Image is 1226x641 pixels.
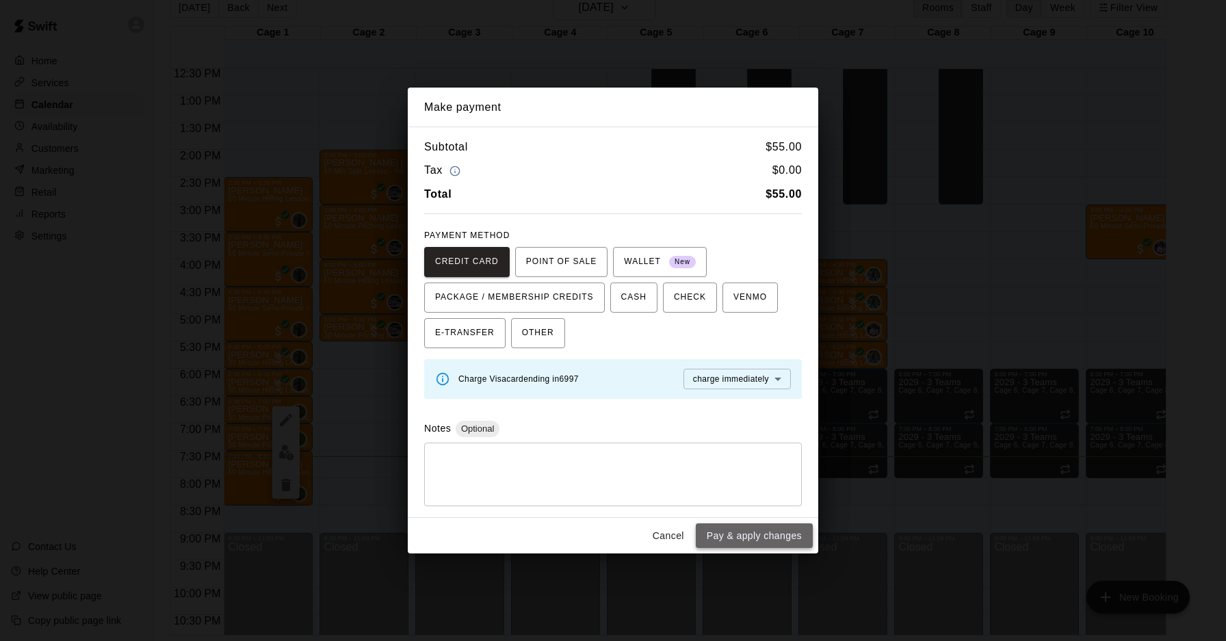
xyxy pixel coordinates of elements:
[610,283,657,313] button: CASH
[613,247,707,277] button: WALLET New
[435,287,594,309] span: PACKAGE / MEMBERSHIP CREDITS
[621,287,647,309] span: CASH
[663,283,717,313] button: CHECK
[526,251,597,273] span: POINT OF SALE
[766,188,802,200] b: $ 55.00
[458,374,579,384] span: Charge Visa card ending in 6997
[435,322,495,344] span: E-TRANSFER
[424,423,451,434] label: Notes
[696,523,813,549] button: Pay & apply changes
[435,251,499,273] span: CREDIT CARD
[722,283,778,313] button: VENMO
[424,247,510,277] button: CREDIT CARD
[674,287,706,309] span: CHECK
[522,322,554,344] span: OTHER
[456,423,499,434] span: Optional
[772,161,802,180] h6: $ 0.00
[408,88,818,127] h2: Make payment
[511,318,565,348] button: OTHER
[647,523,690,549] button: Cancel
[733,287,767,309] span: VENMO
[424,283,605,313] button: PACKAGE / MEMBERSHIP CREDITS
[424,188,452,200] b: Total
[693,374,769,384] span: charge immediately
[669,253,696,272] span: New
[624,251,696,273] span: WALLET
[515,247,608,277] button: POINT OF SALE
[424,231,510,240] span: PAYMENT METHOD
[424,138,468,156] h6: Subtotal
[424,161,464,180] h6: Tax
[424,318,506,348] button: E-TRANSFER
[766,138,802,156] h6: $ 55.00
